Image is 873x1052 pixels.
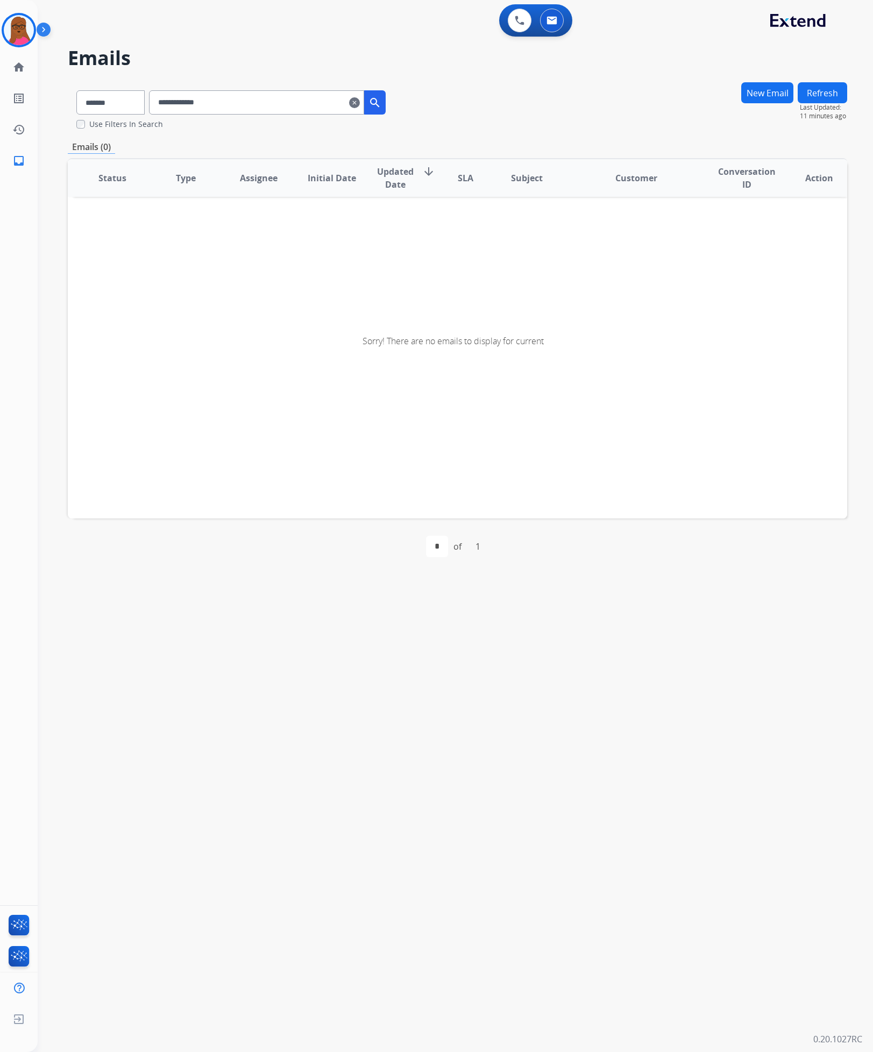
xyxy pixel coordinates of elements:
label: Use Filters In Search [89,119,163,130]
div: of [453,540,462,553]
span: Status [98,172,126,184]
span: Updated Date [377,165,414,191]
h2: Emails [68,47,847,69]
mat-icon: arrow_downward [422,165,435,178]
p: 0.20.1027RC [813,1033,862,1046]
span: Conversation ID [718,165,776,191]
mat-icon: search [368,96,381,109]
div: 1 [467,536,489,557]
span: Sorry! There are no emails to display for current [363,335,544,347]
span: Type [176,172,196,184]
span: Subject [511,172,543,184]
span: Initial Date [308,172,356,184]
mat-icon: home [12,61,25,74]
img: avatar [4,15,34,45]
button: Refresh [798,82,847,103]
span: Customer [615,172,657,184]
mat-icon: clear [349,96,360,109]
p: Emails (0) [68,140,115,154]
button: New Email [741,82,793,103]
mat-icon: history [12,123,25,136]
span: 11 minutes ago [800,112,847,120]
mat-icon: inbox [12,154,25,167]
span: Last Updated: [800,103,847,112]
span: SLA [458,172,473,184]
mat-icon: list_alt [12,92,25,105]
th: Action [774,159,847,197]
span: Assignee [240,172,278,184]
